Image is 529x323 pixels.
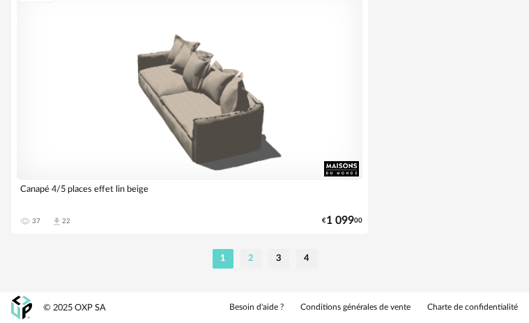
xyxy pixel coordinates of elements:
li: 1 [213,249,233,269]
div: € 00 [322,216,362,225]
li: 2 [240,249,261,269]
li: 3 [268,249,289,269]
a: Besoin d'aide ? [229,302,284,313]
span: Download icon [52,216,62,227]
div: 22 [62,217,70,225]
div: 37 [32,217,40,225]
a: Charte de confidentialité [427,302,518,313]
span: 1 099 [326,216,354,225]
div: © 2025 OXP SA [43,302,106,314]
div: Canapé 4/5 places effet lin beige [17,180,362,208]
img: OXP [11,296,32,320]
li: 4 [296,249,317,269]
a: Conditions générales de vente [300,302,411,313]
